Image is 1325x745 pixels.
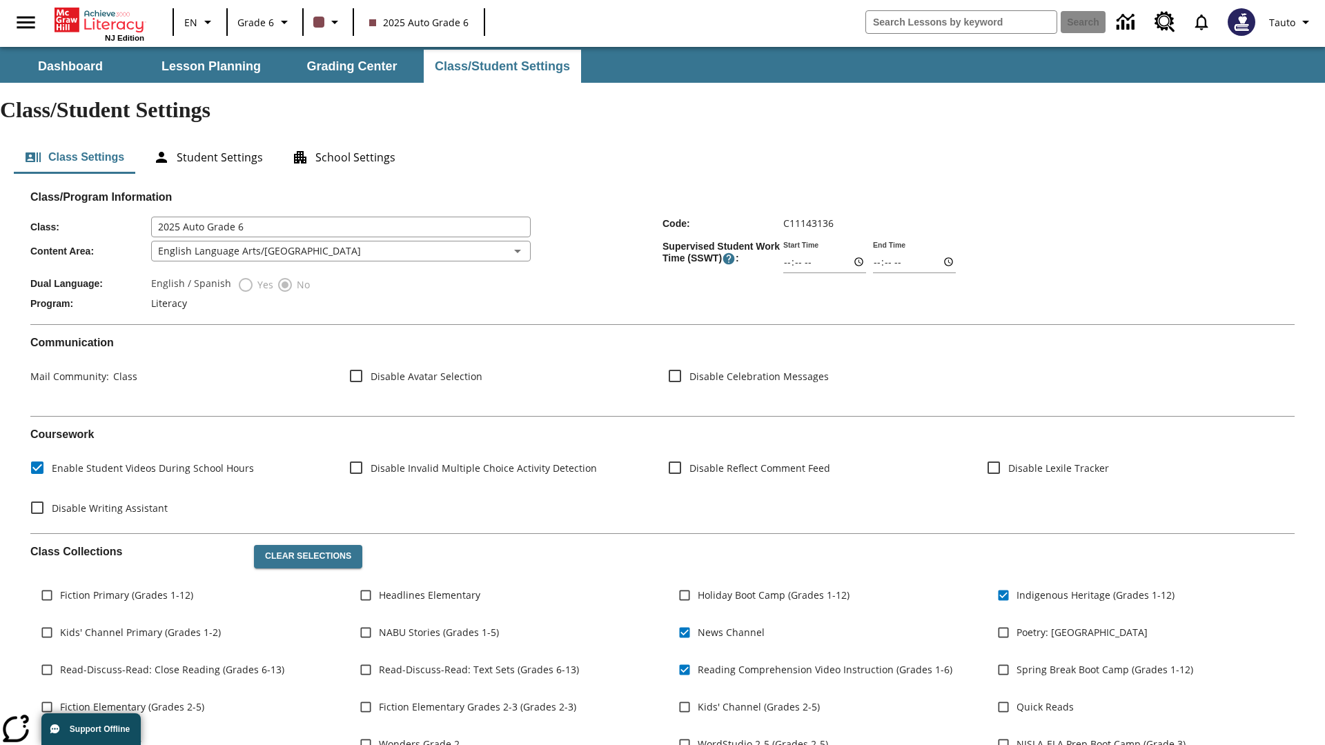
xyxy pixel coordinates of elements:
[142,50,280,83] button: Lesson Planning
[662,218,783,229] span: Code :
[55,6,144,34] a: Home
[52,461,254,475] span: Enable Student Videos During School Hours
[30,545,243,558] h2: Class Collections
[30,221,151,232] span: Class :
[30,278,151,289] span: Dual Language :
[1108,3,1146,41] a: Data Center
[1017,588,1175,602] span: Indigenous Heritage (Grades 1-12)
[60,625,221,639] span: Kids' Channel Primary (Grades 1-2)
[52,501,168,515] span: Disable Writing Assistant
[1,50,139,83] button: Dashboard
[60,699,204,714] span: Fiction Elementary (Grades 2-5)
[308,10,349,34] button: Class color is dark brown. Change class color
[178,10,222,34] button: Language: EN, Select a language
[379,625,499,639] span: NABU Stories (Grades 1-5)
[698,625,765,639] span: News Channel
[30,336,1295,405] div: Communication
[1017,625,1148,639] span: Poetry: [GEOGRAPHIC_DATA]
[60,588,193,602] span: Fiction Primary (Grades 1-12)
[1146,3,1184,41] a: Resource Center, Will open in new tab
[1228,8,1255,36] img: Avatar
[151,277,231,293] label: English / Spanish
[1008,461,1109,475] span: Disable Lexile Tracker
[60,662,284,677] span: Read-Discuss-Read: Close Reading (Grades 6-13)
[424,50,581,83] button: Class/Student Settings
[783,239,818,250] label: Start Time
[30,246,151,257] span: Content Area :
[151,217,531,237] input: Class
[293,277,310,292] span: No
[6,2,46,43] button: Open side menu
[14,141,1311,174] div: Class/Student Settings
[232,10,298,34] button: Grade: Grade 6, Select a grade
[662,241,783,266] span: Supervised Student Work Time (SSWT) :
[379,662,579,677] span: Read-Discuss-Read: Text Sets (Grades 6-13)
[722,252,736,266] button: Supervised Student Work Time is the timeframe when students can take LevelSet and when lessons ar...
[698,588,850,602] span: Holiday Boot Camp (Grades 1-12)
[109,370,137,383] span: Class
[30,204,1295,313] div: Class/Program Information
[1269,15,1295,30] span: Tauto
[30,428,1295,441] h2: Course work
[1264,10,1319,34] button: Profile/Settings
[70,724,130,734] span: Support Offline
[254,277,273,292] span: Yes
[369,15,469,30] span: 2025 Auto Grade 6
[30,370,109,383] span: Mail Community :
[105,34,144,42] span: NJ Edition
[30,336,1295,349] h2: Communication
[1219,4,1264,40] button: Select a new avatar
[14,141,135,174] button: Class Settings
[237,15,274,30] span: Grade 6
[698,699,820,714] span: Kids' Channel (Grades 2-5)
[1017,662,1193,677] span: Spring Break Boot Camp (Grades 1-12)
[142,141,274,174] button: Student Settings
[283,50,421,83] button: Grading Center
[254,545,362,568] button: Clear Selections
[55,5,144,42] div: Home
[379,588,480,602] span: Headlines Elementary
[281,141,406,174] button: School Settings
[184,15,197,30] span: EN
[783,217,834,230] span: C11143136
[371,369,482,384] span: Disable Avatar Selection
[30,298,151,309] span: Program :
[689,369,829,384] span: Disable Celebration Messages
[873,239,905,250] label: End Time
[41,713,141,745] button: Support Offline
[371,461,597,475] span: Disable Invalid Multiple Choice Activity Detection
[151,241,531,261] div: English Language Arts/[GEOGRAPHIC_DATA]
[866,11,1057,33] input: search field
[30,428,1295,522] div: Coursework
[1184,4,1219,40] a: Notifications
[30,190,1295,203] h2: Class/Program Information
[689,461,830,475] span: Disable Reflect Comment Feed
[698,662,952,677] span: Reading Comprehension Video Instruction (Grades 1-6)
[1017,699,1074,714] span: Quick Reads
[151,297,187,310] span: Literacy
[379,699,576,714] span: Fiction Elementary Grades 2-3 (Grades 2-3)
